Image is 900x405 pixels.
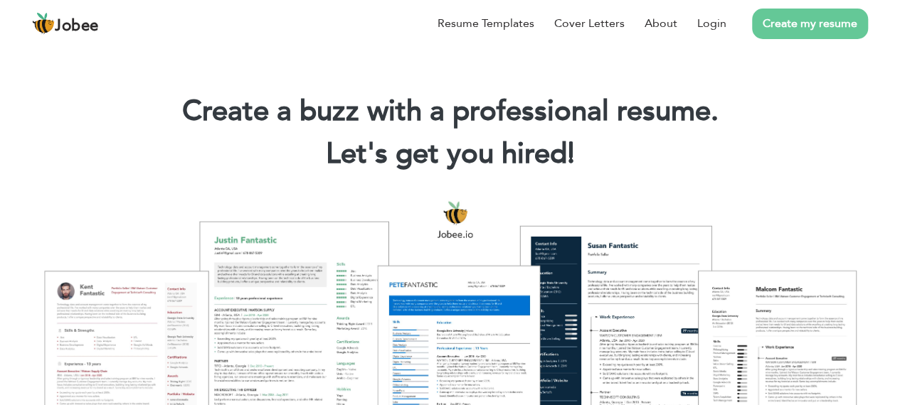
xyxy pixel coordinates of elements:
span: get you hired! [396,134,575,173]
h2: Let's [21,136,879,173]
a: Resume Templates [438,15,534,32]
a: Create my resume [752,9,868,39]
a: About [645,15,677,32]
img: jobee.io [32,12,55,35]
span: | [568,134,574,173]
h1: Create a buzz with a professional resume. [21,93,879,130]
span: Jobee [55,18,99,34]
a: Cover Letters [554,15,625,32]
a: Jobee [32,12,99,35]
a: Login [697,15,726,32]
